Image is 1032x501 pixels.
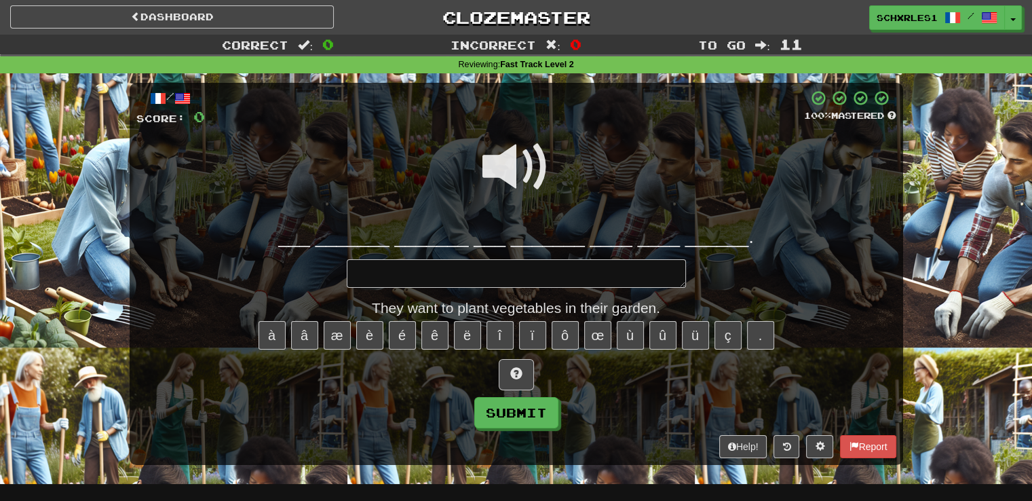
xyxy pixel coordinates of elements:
span: 0 [322,36,334,52]
button: é [389,321,416,350]
span: 0 [570,36,581,52]
button: . [747,321,774,350]
span: : [546,39,560,51]
button: ï [519,321,546,350]
span: : [755,39,770,51]
button: ê [421,321,448,350]
div: / [136,90,205,107]
span: 0 [193,108,205,125]
button: œ [584,321,611,350]
div: ___ _______ _______ ___ _______ ____ ____ ______. [136,225,896,249]
span: Score: [136,113,185,124]
button: à [259,321,286,350]
button: Help! [719,435,767,458]
button: ë [454,321,481,350]
span: SCHXRLES1 [877,12,938,24]
button: ç [714,321,742,350]
strong: Fast Track Level 2 [500,60,574,69]
button: â [291,321,318,350]
span: 11 [780,36,803,52]
span: 100 % [804,110,831,121]
div: Mastered [804,110,896,122]
button: î [486,321,514,350]
button: ù [617,321,644,350]
button: æ [324,321,351,350]
a: Clozemaster [354,5,678,29]
span: / [968,11,974,20]
button: Report [840,435,896,458]
button: ô [552,321,579,350]
span: : [298,39,313,51]
button: û [649,321,676,350]
span: Incorrect [451,38,536,52]
button: è [356,321,383,350]
button: Round history (alt+y) [773,435,799,458]
a: Dashboard [10,5,334,29]
div: They want to plant vegetables in their garden. [136,298,896,318]
span: Correct [222,38,288,52]
button: Hint! [499,359,534,390]
a: SCHXRLES1 / [869,5,1005,30]
button: Submit [474,397,558,428]
span: To go [698,38,746,52]
button: ü [682,321,709,350]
